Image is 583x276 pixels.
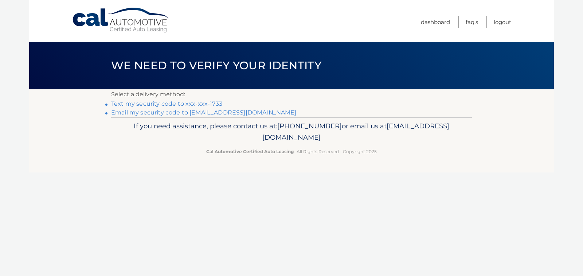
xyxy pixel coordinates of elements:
[494,16,511,28] a: Logout
[277,122,342,130] span: [PHONE_NUMBER]
[421,16,450,28] a: Dashboard
[111,89,472,100] p: Select a delivery method:
[116,148,467,155] p: - All Rights Reserved - Copyright 2025
[111,59,321,72] span: We need to verify your identity
[111,109,297,116] a: Email my security code to [EMAIL_ADDRESS][DOMAIN_NAME]
[466,16,478,28] a: FAQ's
[206,149,294,154] strong: Cal Automotive Certified Auto Leasing
[111,100,222,107] a: Text my security code to xxx-xxx-1733
[116,120,467,144] p: If you need assistance, please contact us at: or email us at
[72,7,170,33] a: Cal Automotive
